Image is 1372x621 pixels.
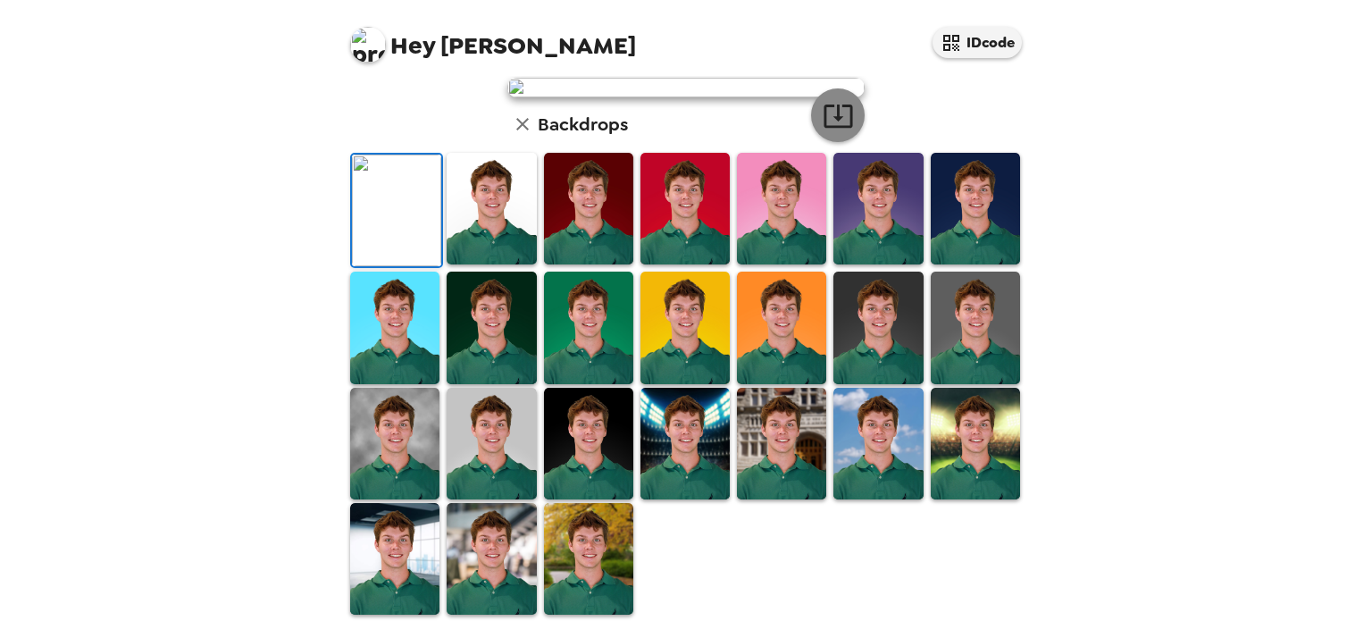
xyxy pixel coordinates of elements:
[538,110,628,138] h6: Backdrops
[933,27,1022,58] button: IDcode
[507,78,865,97] img: user
[390,29,435,62] span: Hey
[350,27,386,63] img: profile pic
[352,155,441,266] img: Original
[350,18,636,58] span: [PERSON_NAME]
